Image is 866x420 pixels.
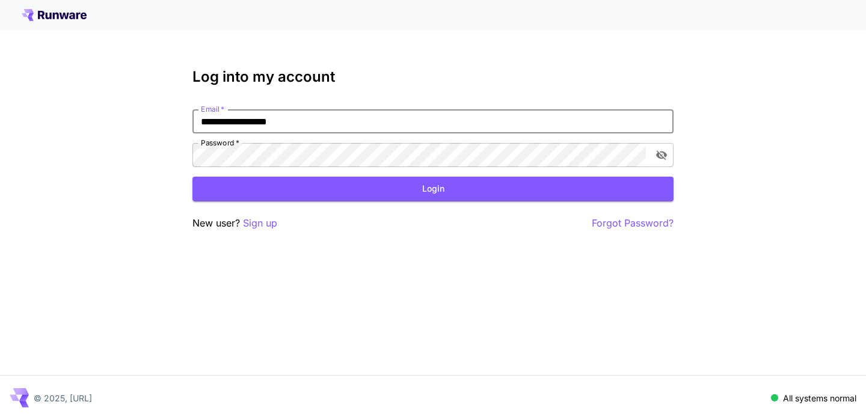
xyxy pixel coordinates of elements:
[651,144,672,166] button: toggle password visibility
[243,216,277,231] button: Sign up
[192,68,674,85] h3: Log into my account
[201,104,224,114] label: Email
[34,392,92,404] p: © 2025, [URL]
[192,216,277,231] p: New user?
[192,177,674,201] button: Login
[592,216,674,231] button: Forgot Password?
[783,392,856,404] p: All systems normal
[201,138,239,148] label: Password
